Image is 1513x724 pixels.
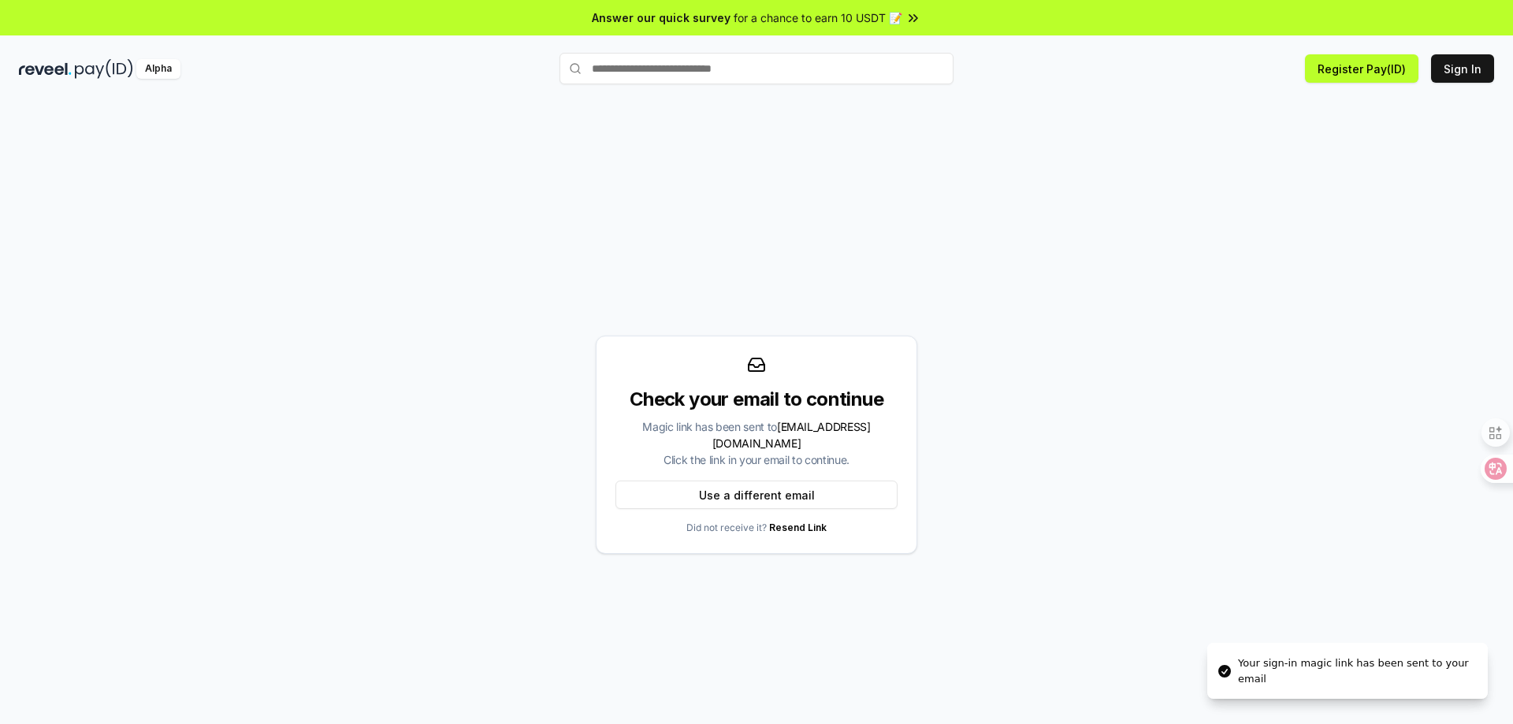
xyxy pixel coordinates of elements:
span: [EMAIL_ADDRESS][DOMAIN_NAME] [712,420,871,450]
p: Did not receive it? [686,522,827,534]
div: Alpha [136,59,180,79]
div: Magic link has been sent to Click the link in your email to continue. [615,418,898,468]
div: Your sign-in magic link has been sent to your email [1238,655,1475,686]
span: for a chance to earn 10 USDT 📝 [734,9,902,26]
button: Use a different email [615,481,898,509]
img: pay_id [75,59,133,79]
img: reveel_dark [19,59,72,79]
div: Check your email to continue [615,387,898,412]
a: Resend Link [769,522,827,533]
button: Sign In [1431,54,1494,83]
button: Register Pay(ID) [1305,54,1418,83]
span: Answer our quick survey [592,9,730,26]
